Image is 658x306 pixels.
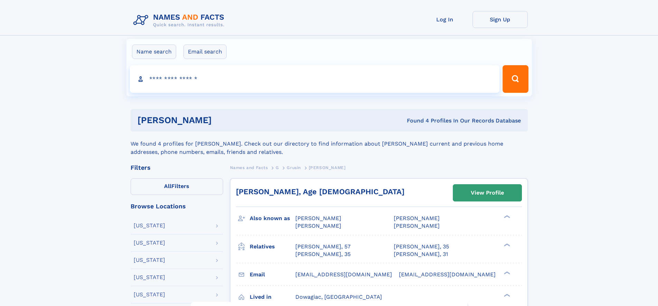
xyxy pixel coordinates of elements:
[295,294,382,300] span: Dowagiac, [GEOGRAPHIC_DATA]
[502,270,511,275] div: ❯
[309,117,521,125] div: Found 4 Profiles In Our Records Database
[309,165,346,170] span: [PERSON_NAME]
[131,131,528,156] div: We found 4 profiles for [PERSON_NAME]. Check out our directory to find information about [PERSON_...
[130,65,500,93] input: search input
[131,178,223,195] label: Filters
[250,269,295,280] h3: Email
[132,45,176,59] label: Name search
[131,203,223,209] div: Browse Locations
[394,215,440,221] span: [PERSON_NAME]
[276,163,279,172] a: G
[295,215,341,221] span: [PERSON_NAME]
[399,271,496,278] span: [EMAIL_ADDRESS][DOMAIN_NAME]
[131,11,230,30] img: Logo Names and Facts
[295,223,341,229] span: [PERSON_NAME]
[250,291,295,303] h3: Lived in
[295,250,351,258] a: [PERSON_NAME], 35
[134,240,165,246] div: [US_STATE]
[394,243,449,250] a: [PERSON_NAME], 35
[250,241,295,253] h3: Relatives
[453,185,522,201] a: View Profile
[250,213,295,224] h3: Also known as
[502,243,511,247] div: ❯
[295,271,392,278] span: [EMAIL_ADDRESS][DOMAIN_NAME]
[230,163,268,172] a: Names and Facts
[394,250,448,258] a: [PERSON_NAME], 31
[164,183,171,189] span: All
[295,243,351,250] a: [PERSON_NAME], 57
[287,165,301,170] span: Grusin
[183,45,227,59] label: Email search
[134,257,165,263] div: [US_STATE]
[394,223,440,229] span: [PERSON_NAME]
[471,185,504,201] div: View Profile
[131,165,223,171] div: Filters
[417,11,473,28] a: Log In
[134,292,165,297] div: [US_STATE]
[503,65,528,93] button: Search Button
[502,215,511,219] div: ❯
[473,11,528,28] a: Sign Up
[134,223,165,228] div: [US_STATE]
[137,116,309,125] h1: [PERSON_NAME]
[236,187,404,196] a: [PERSON_NAME], Age [DEMOGRAPHIC_DATA]
[134,275,165,280] div: [US_STATE]
[287,163,301,172] a: Grusin
[276,165,279,170] span: G
[502,293,511,297] div: ❯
